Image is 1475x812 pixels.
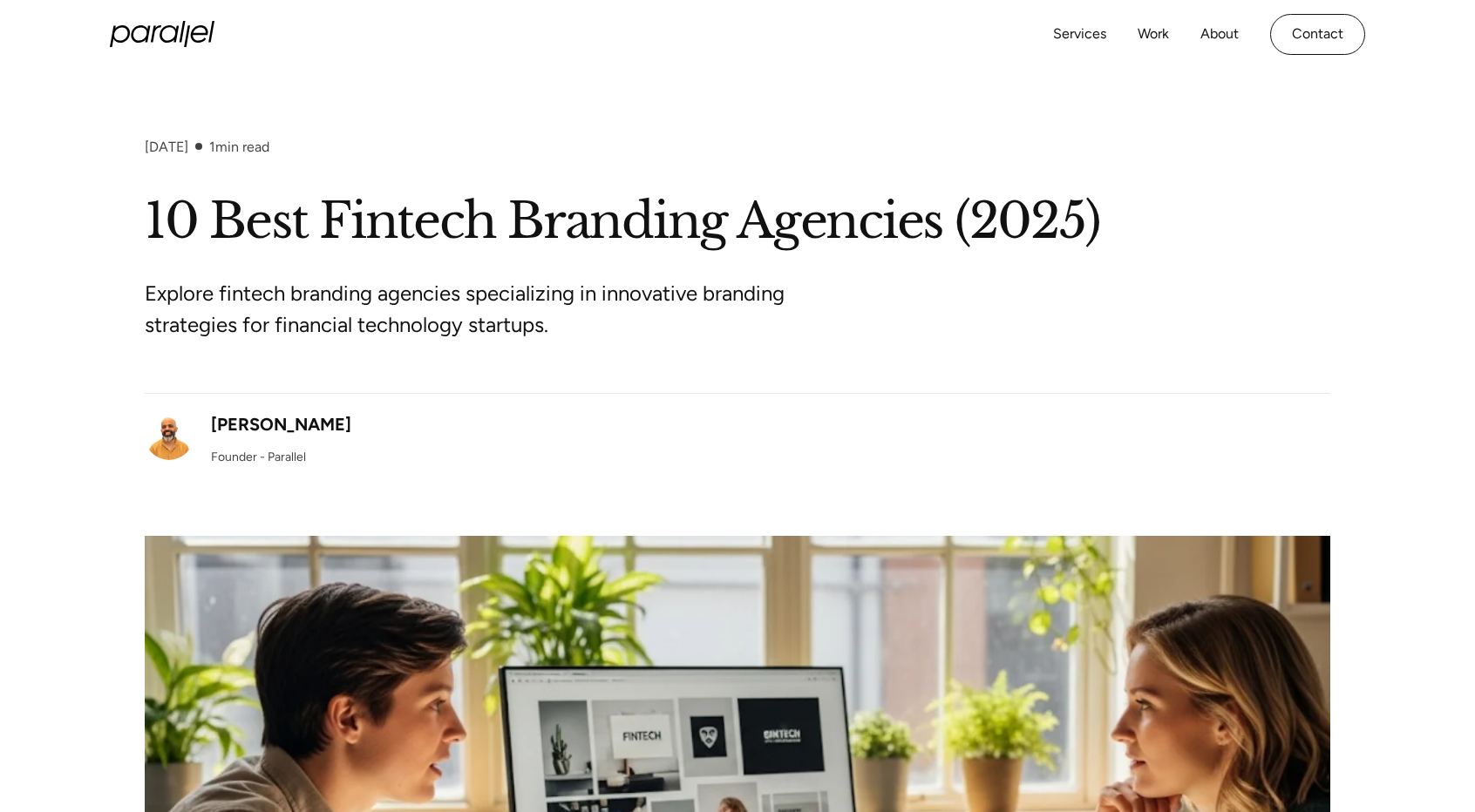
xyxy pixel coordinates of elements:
a: Work [1138,22,1169,47]
h1: 10 Best Fintech Branding Agencies (2025) [145,190,1330,254]
div: Founder - Parallel [211,448,306,466]
span: 1 [209,139,215,155]
div: min read [209,139,269,155]
a: About [1200,22,1239,47]
div: [PERSON_NAME] [211,411,351,437]
p: Explore fintech branding agencies specializing in innovative branding strategies for financial te... [145,278,799,341]
a: home [110,21,214,47]
img: Robin Dhanwani [145,411,194,460]
a: Services [1053,22,1106,47]
a: [PERSON_NAME]Founder - Parallel [145,411,351,466]
a: Contact [1270,14,1365,55]
div: [DATE] [145,139,188,155]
